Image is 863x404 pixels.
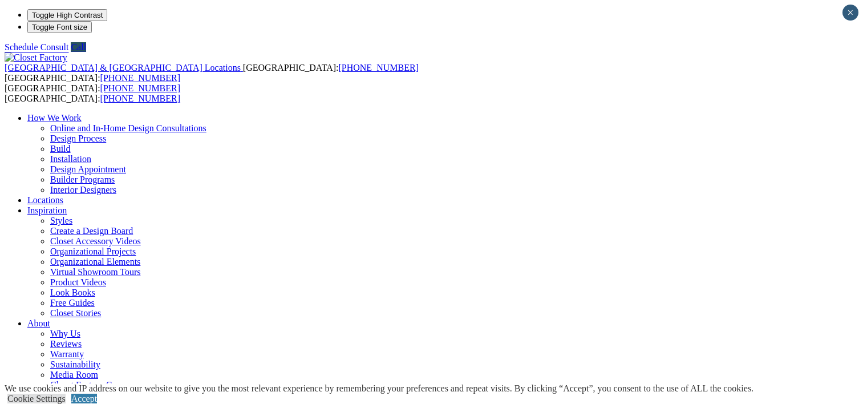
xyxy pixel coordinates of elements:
a: Accept [71,394,97,403]
a: Virtual Showroom Tours [50,267,141,277]
a: Installation [50,154,91,164]
button: Close [842,5,858,21]
span: [GEOGRAPHIC_DATA]: [GEOGRAPHIC_DATA]: [5,83,180,103]
a: Design Process [50,134,106,143]
a: Locations [27,195,63,205]
span: Toggle High Contrast [32,11,103,19]
span: [GEOGRAPHIC_DATA]: [GEOGRAPHIC_DATA]: [5,63,419,83]
a: Media Room [50,370,98,379]
a: Look Books [50,288,95,297]
span: [GEOGRAPHIC_DATA] & [GEOGRAPHIC_DATA] Locations [5,63,241,72]
div: We use cookies and IP address on our website to give you the most relevant experience by remember... [5,383,753,394]
a: Why Us [50,329,80,338]
a: Sustainability [50,359,100,369]
a: Schedule Consult [5,42,68,52]
a: Closet Stories [50,308,101,318]
a: Organizational Elements [50,257,140,266]
a: About [27,318,50,328]
a: Interior Designers [50,185,116,195]
a: Reviews [50,339,82,349]
a: Warranty [50,349,84,359]
a: [PHONE_NUMBER] [100,83,180,93]
a: Styles [50,216,72,225]
a: [PHONE_NUMBER] [338,63,418,72]
a: Create a Design Board [50,226,133,236]
a: Closet Accessory Videos [50,236,141,246]
img: Closet Factory [5,52,67,63]
a: Call [71,42,86,52]
a: Online and In-Home Design Consultations [50,123,206,133]
span: Toggle Font size [32,23,87,31]
a: Organizational Projects [50,247,136,256]
a: Inspiration [27,205,67,215]
a: Product Videos [50,277,106,287]
a: Design Appointment [50,164,126,174]
a: [PHONE_NUMBER] [100,94,180,103]
button: Toggle High Contrast [27,9,107,21]
a: How We Work [27,113,82,123]
a: Free Guides [50,298,95,308]
a: [PHONE_NUMBER] [100,73,180,83]
a: [GEOGRAPHIC_DATA] & [GEOGRAPHIC_DATA] Locations [5,63,243,72]
a: Build [50,144,71,153]
a: Builder Programs [50,175,115,184]
button: Toggle Font size [27,21,92,33]
a: Closet Factory Cares [50,380,127,390]
a: Cookie Settings [7,394,66,403]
